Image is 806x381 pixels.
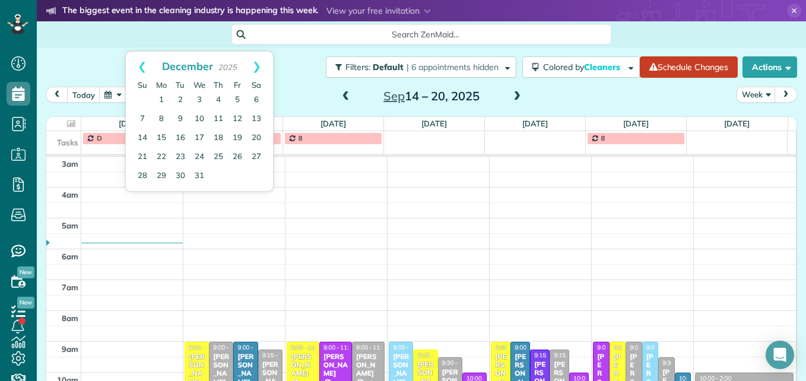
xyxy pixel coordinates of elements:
a: 24 [190,148,209,167]
a: 17 [190,129,209,148]
button: Filters: Default | 6 appointments hidden [326,56,516,78]
a: 7 [133,110,152,129]
span: New [17,266,34,278]
div: [PERSON_NAME] [323,353,348,378]
a: 30 [171,167,190,186]
a: 28 [133,167,152,186]
a: 16 [171,129,190,148]
span: 9:15 - 12:00 [262,351,294,359]
span: Filters: [345,62,370,72]
span: Colored by [543,62,624,72]
a: 22 [152,148,171,167]
span: 9:00 - 2:15 [597,344,626,351]
a: 8 [152,110,171,129]
span: Sep [383,88,405,103]
span: Monday [156,80,167,90]
div: Open Intercom Messenger [766,341,794,369]
span: Cleaners [584,62,622,72]
a: [DATE] [321,119,346,128]
button: today [67,87,100,103]
a: 21 [133,148,152,167]
a: 2 [171,91,190,110]
a: 15 [152,129,171,148]
span: Sunday [138,80,147,90]
a: Filters: Default | 6 appointments hidden [320,56,516,78]
button: next [775,87,797,103]
a: Schedule Changes [640,56,738,78]
a: 3 [190,91,209,110]
a: 11 [209,110,228,129]
a: 25 [209,148,228,167]
span: New [17,297,34,309]
button: prev [46,87,68,103]
span: 6am [62,252,78,261]
a: 18 [209,129,228,148]
a: 10 [190,110,209,129]
span: 9:00 - 1:00 [393,344,421,351]
span: 8am [62,313,78,323]
span: 9:00 - 12:00 [213,344,245,351]
a: [DATE] [522,119,548,128]
span: Saturday [252,80,261,90]
span: D [97,134,102,142]
span: 9:00 - 11:15 [646,344,678,351]
span: 2025 [218,62,237,72]
a: 5 [228,91,247,110]
span: 9:00 - 1:00 [515,344,543,351]
button: Colored byCleaners [522,56,640,78]
span: 9am [62,344,78,354]
span: 9:30 - 11:30 [662,359,694,367]
span: 9:15 - 11:15 [554,351,586,359]
a: 20 [247,129,266,148]
a: 27 [247,148,266,167]
a: 12 [228,110,247,129]
span: 9:00 - 11:00 [356,344,388,351]
button: Week [737,87,776,103]
span: Wednesday [193,80,205,90]
a: 29 [152,167,171,186]
a: 14 [133,129,152,148]
span: 5am [62,221,78,230]
span: 9:00 - 11:15 [237,344,269,351]
div: [PERSON_NAME] [290,353,316,378]
span: | 6 appointments hidden [407,62,499,72]
a: [DATE] [421,119,447,128]
span: 9:30 - 12:15 [442,359,474,367]
span: Friday [234,80,241,90]
a: [DATE] [724,119,750,128]
span: 9:00 - 3:45 [189,344,217,351]
span: Default [373,62,404,72]
a: 19 [228,129,247,148]
span: 8 [299,134,303,142]
a: 13 [247,110,266,129]
span: 8 [601,134,605,142]
span: Tuesday [176,80,185,90]
a: 26 [228,148,247,167]
a: 4 [209,91,228,110]
span: 9:15 - 11:30 [534,351,566,359]
a: [DATE] [623,119,649,128]
span: 9:00 - 11:15 [323,344,356,351]
span: 9:00 - 11:30 [630,344,662,351]
span: 3am [62,159,78,169]
span: 9:00 - 12:00 [614,344,646,351]
button: Actions [742,56,797,78]
span: 9:00 - 2:30 [495,344,523,351]
span: Thursday [214,80,223,90]
a: 1 [152,91,171,110]
a: 31 [190,167,209,186]
a: 6 [247,91,266,110]
a: [DATE] [119,119,144,128]
h2: 14 – 20, 2025 [357,90,506,103]
span: 9:00 - 11:45 [291,344,323,351]
a: Prev [126,52,158,81]
span: December [162,59,213,72]
span: 7am [62,282,78,292]
a: Next [240,52,273,81]
span: 9:15 - 3:30 [417,351,446,359]
strong: The biggest event in the cleaning industry is happening this week. [62,5,318,18]
span: 4am [62,190,78,199]
a: 9 [171,110,190,129]
a: 23 [171,148,190,167]
div: [PERSON_NAME] [356,353,381,378]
